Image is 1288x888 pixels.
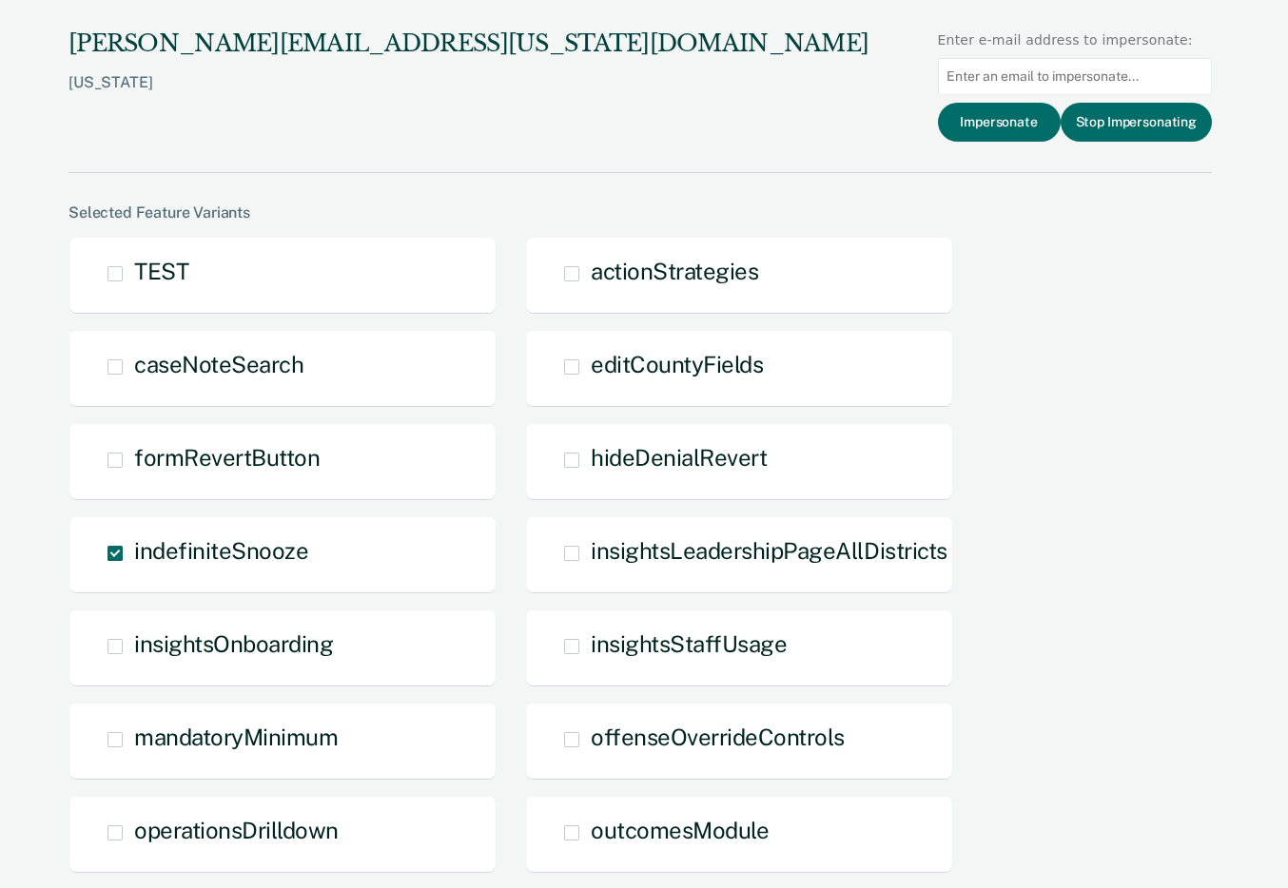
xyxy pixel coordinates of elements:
[1061,103,1212,142] button: Stop Impersonating
[68,203,1212,222] div: Selected Feature Variants
[591,537,947,564] span: insightsLeadershipPageAllDistricts
[134,724,338,750] span: mandatoryMinimum
[591,444,767,471] span: hideDenialRevert
[134,630,333,657] span: insightsOnboarding
[591,630,787,657] span: insightsStaffUsage
[134,258,188,284] span: TEST
[938,103,1061,142] button: Impersonate
[134,444,320,471] span: formRevertButton
[591,258,758,284] span: actionStrategies
[938,30,1212,50] div: Enter e-mail address to impersonate:
[134,537,308,564] span: indefiniteSnooze
[68,30,868,58] div: [PERSON_NAME][EMAIL_ADDRESS][US_STATE][DOMAIN_NAME]
[938,58,1212,95] input: Enter an email to impersonate...
[134,817,339,843] span: operationsDrilldown
[591,724,845,750] span: offenseOverrideControls
[68,73,868,122] div: [US_STATE]
[591,351,763,377] span: editCountyFields
[591,817,769,843] span: outcomesModule
[134,351,303,377] span: caseNoteSearch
